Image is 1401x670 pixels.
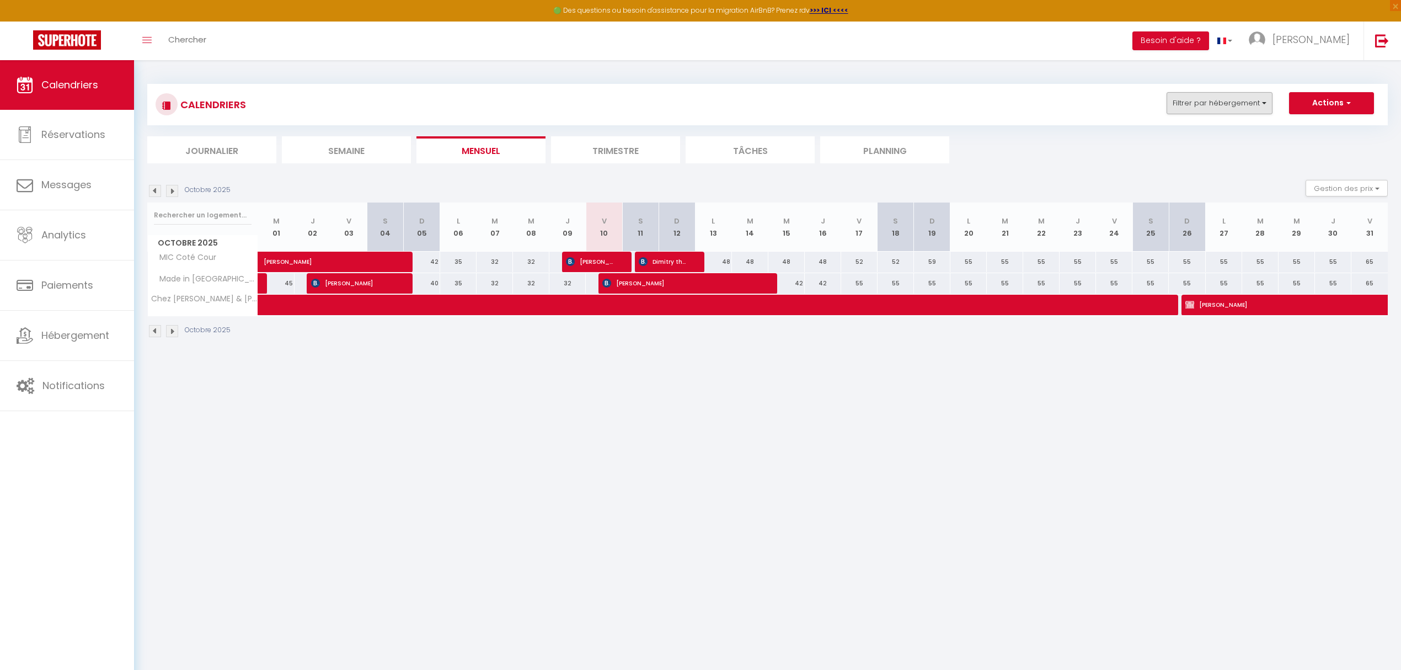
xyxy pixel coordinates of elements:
[149,273,260,285] span: Made in [GEOGRAPHIC_DATA]
[1096,252,1132,272] div: 55
[1240,22,1363,60] a: ... [PERSON_NAME]
[185,185,231,195] p: Octobre 2025
[311,273,396,294] span: [PERSON_NAME]
[1279,273,1315,294] div: 55
[154,205,252,225] input: Rechercher un logement...
[1076,216,1080,226] abbr: J
[1279,252,1315,272] div: 55
[1242,203,1279,252] th: 28
[41,78,98,92] span: Calendriers
[810,6,848,15] a: >>> ICI <<<<
[768,203,805,252] th: 15
[1184,216,1190,226] abbr: D
[1289,92,1374,114] button: Actions
[987,203,1023,252] th: 21
[841,203,878,252] th: 17
[1132,31,1209,50] button: Besoin d'aide ?
[1112,216,1117,226] abbr: V
[147,136,276,163] li: Journalier
[639,251,687,272] span: Dimitry tholon
[805,273,841,294] div: 42
[732,252,768,272] div: 48
[404,203,440,252] th: 05
[551,136,680,163] li: Trimestre
[185,325,231,336] p: Octobre 2025
[1249,31,1265,48] img: ...
[768,273,805,294] div: 42
[820,136,949,163] li: Planning
[41,328,109,342] span: Hébergement
[1169,203,1205,252] th: 26
[566,251,614,272] span: [PERSON_NAME]
[1351,273,1388,294] div: 65
[295,203,331,252] th: 02
[1096,273,1132,294] div: 55
[1060,252,1096,272] div: 55
[1315,203,1351,252] th: 30
[513,203,549,252] th: 08
[1222,216,1226,226] abbr: L
[821,216,825,226] abbr: J
[549,273,586,294] div: 32
[346,216,351,226] abbr: V
[549,203,586,252] th: 09
[805,252,841,272] div: 48
[659,203,695,252] th: 12
[1132,252,1169,272] div: 55
[878,203,914,252] th: 18
[967,216,970,226] abbr: L
[528,216,534,226] abbr: M
[1375,34,1389,47] img: logout
[1306,180,1388,196] button: Gestion des prix
[258,203,295,252] th: 01
[1293,216,1300,226] abbr: M
[1206,203,1242,252] th: 27
[602,273,760,294] span: [PERSON_NAME]
[841,273,878,294] div: 55
[367,203,404,252] th: 04
[565,216,570,226] abbr: J
[878,273,914,294] div: 55
[41,178,92,192] span: Messages
[1206,252,1242,272] div: 55
[1367,216,1372,226] abbr: V
[1096,203,1132,252] th: 24
[264,246,365,267] span: [PERSON_NAME]
[914,203,950,252] th: 19
[1351,203,1388,252] th: 31
[477,252,513,272] div: 32
[857,216,862,226] abbr: V
[987,273,1023,294] div: 55
[311,216,315,226] abbr: J
[457,216,460,226] abbr: L
[1169,273,1205,294] div: 55
[258,252,295,273] a: [PERSON_NAME]
[168,34,206,45] span: Chercher
[1169,252,1205,272] div: 55
[1132,203,1169,252] th: 25
[42,379,105,392] span: Notifications
[440,203,477,252] th: 06
[1242,252,1279,272] div: 55
[1272,33,1350,46] span: [PERSON_NAME]
[1023,273,1060,294] div: 55
[1002,216,1008,226] abbr: M
[1279,203,1315,252] th: 29
[638,216,643,226] abbr: S
[686,136,815,163] li: Tâches
[783,216,790,226] abbr: M
[33,30,101,50] img: Super Booking
[1351,252,1388,272] div: 65
[950,252,987,272] div: 55
[416,136,546,163] li: Mensuel
[1315,252,1351,272] div: 55
[331,203,367,252] th: 03
[1331,216,1335,226] abbr: J
[41,228,86,242] span: Analytics
[674,216,680,226] abbr: D
[160,22,215,60] a: Chercher
[1060,203,1096,252] th: 23
[1038,216,1045,226] abbr: M
[950,273,987,294] div: 55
